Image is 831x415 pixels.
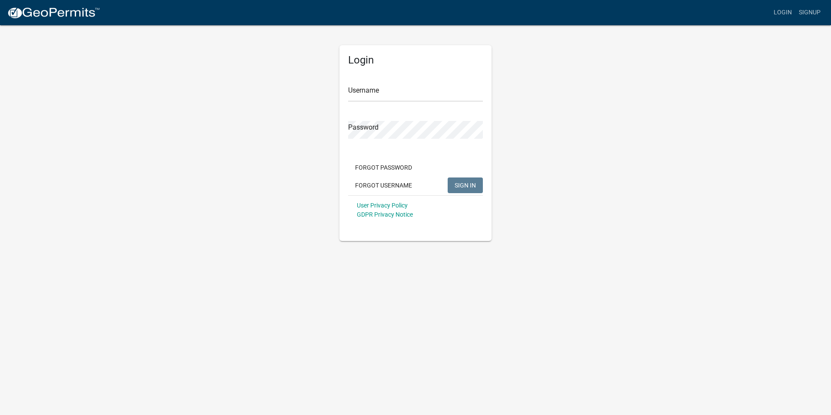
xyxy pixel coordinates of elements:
span: SIGN IN [455,181,476,188]
a: Login [770,4,795,21]
a: GDPR Privacy Notice [357,211,413,218]
h5: Login [348,54,483,67]
button: Forgot Username [348,177,419,193]
button: SIGN IN [448,177,483,193]
a: Signup [795,4,824,21]
a: User Privacy Policy [357,202,408,209]
button: Forgot Password [348,160,419,175]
